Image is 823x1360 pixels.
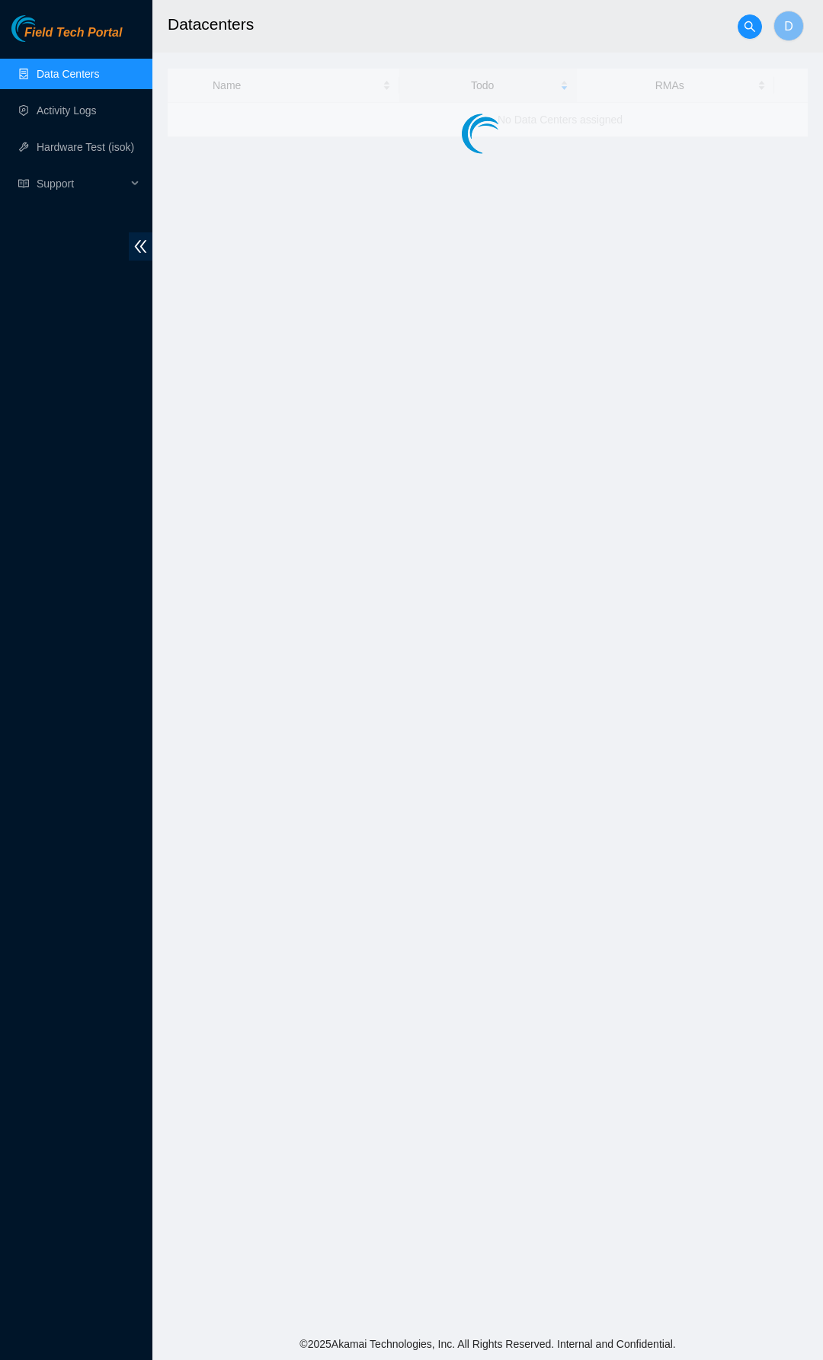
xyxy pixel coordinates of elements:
[37,68,99,80] a: Data Centers
[152,1328,823,1360] footer: © 2025 Akamai Technologies, Inc. All Rights Reserved. Internal and Confidential.
[738,14,762,39] button: search
[773,11,804,41] button: D
[738,21,761,33] span: search
[11,27,122,47] a: Akamai TechnologiesField Tech Portal
[18,178,29,189] span: read
[37,168,126,199] span: Support
[24,26,122,40] span: Field Tech Portal
[37,104,97,117] a: Activity Logs
[11,15,77,42] img: Akamai Technologies
[37,141,134,153] a: Hardware Test (isok)
[784,17,793,36] span: D
[129,232,152,261] span: double-left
